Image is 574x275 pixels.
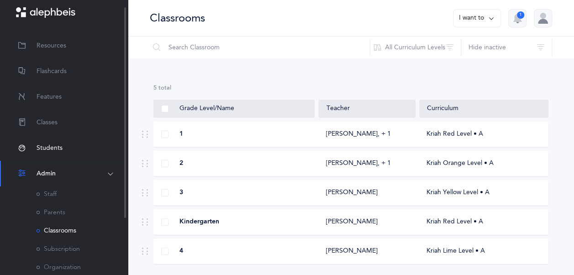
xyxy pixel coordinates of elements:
[326,247,378,256] div: [PERSON_NAME]
[37,227,76,234] a: Classrooms
[153,84,548,92] div: 5
[37,143,63,153] span: Students
[37,169,56,179] span: Admin
[150,11,205,26] div: Classrooms
[419,159,548,168] div: Kriah Orange Level • A
[427,104,541,113] div: Curriculum
[149,37,370,58] input: Search Classroom
[326,104,408,113] div: Teacher
[37,209,65,216] a: Parents
[461,37,552,58] button: Hide inactive
[179,188,183,197] span: 3
[37,264,81,271] a: Organization
[528,229,563,264] iframe: Drift Widget Chat Controller
[453,9,501,27] button: I want to
[419,188,548,197] div: Kriah Yellow Level • A
[37,67,67,76] span: Flashcards
[37,118,58,127] span: Classes
[179,159,183,168] span: 2
[161,104,307,113] div: Grade Level/Name
[508,9,527,27] button: 1
[179,130,183,139] span: 1
[158,85,171,91] span: total
[37,245,80,253] a: Subscription
[179,217,219,227] span: Kindergarten
[419,130,548,139] div: Kriah Red Level • A
[326,217,378,227] div: [PERSON_NAME]
[517,11,524,19] div: 1
[419,247,548,256] div: Kriah Lime Level • A
[179,247,183,256] span: 4
[37,190,57,198] a: Staff
[326,159,391,168] div: [PERSON_NAME]‪, + 1‬
[326,130,391,139] div: [PERSON_NAME]‪, + 1‬
[37,92,62,102] span: Features
[326,188,378,197] div: [PERSON_NAME]
[37,41,66,51] span: Resources
[370,37,461,58] button: All Curriculum Levels
[419,217,548,227] div: Kriah Red Level • A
